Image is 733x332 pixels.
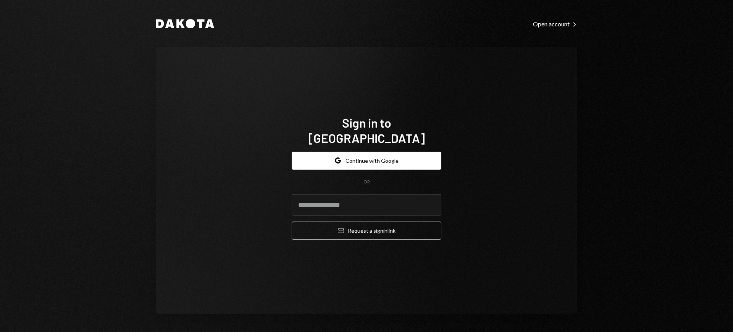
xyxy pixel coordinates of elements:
button: Continue with Google [292,152,441,170]
button: Request a signinlink [292,222,441,240]
div: OR [363,179,370,185]
div: Open account [533,20,577,28]
h1: Sign in to [GEOGRAPHIC_DATA] [292,115,441,146]
a: Open account [533,19,577,28]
